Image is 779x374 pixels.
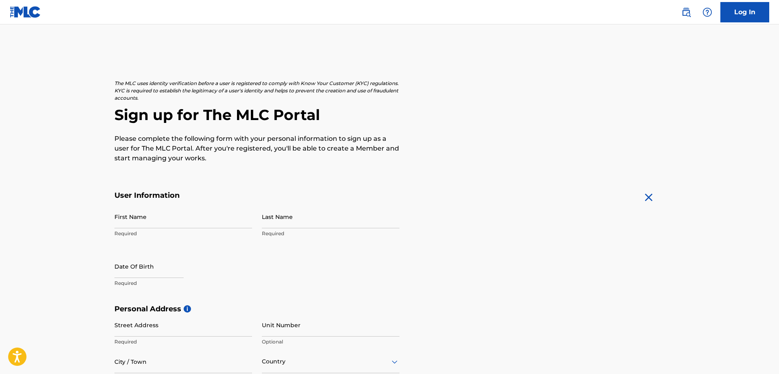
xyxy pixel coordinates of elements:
[114,80,399,102] p: The MLC uses identity verification before a user is registered to comply with Know Your Customer ...
[702,7,712,17] img: help
[720,2,769,22] a: Log In
[262,338,399,346] p: Optional
[738,335,779,374] iframe: Chat Widget
[114,230,252,237] p: Required
[681,7,691,17] img: search
[114,338,252,346] p: Required
[184,305,191,313] span: i
[114,304,665,314] h5: Personal Address
[699,4,715,20] div: Help
[114,191,399,200] h5: User Information
[678,4,694,20] a: Public Search
[114,106,665,124] h2: Sign up for The MLC Portal
[114,134,399,163] p: Please complete the following form with your personal information to sign up as a user for The ML...
[114,280,252,287] p: Required
[642,191,655,204] img: close
[262,230,399,237] p: Required
[10,6,41,18] img: MLC Logo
